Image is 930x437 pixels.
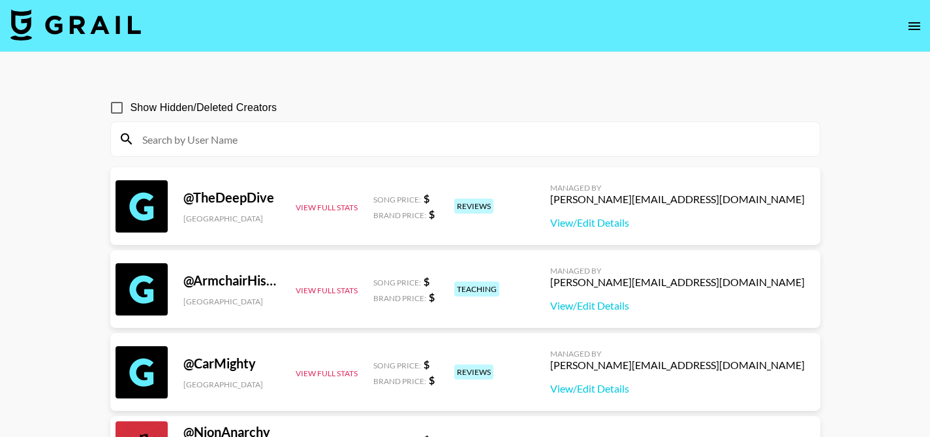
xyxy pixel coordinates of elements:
strong: $ [424,275,429,287]
div: Managed By [550,183,805,193]
button: View Full Stats [296,285,358,295]
span: Brand Price: [373,376,426,386]
div: [GEOGRAPHIC_DATA] [183,297,280,306]
button: View Full Stats [296,368,358,378]
span: Brand Price: [373,293,426,303]
strong: $ [429,374,435,386]
strong: $ [424,358,429,370]
div: reviews [454,199,493,214]
a: View/Edit Details [550,299,805,312]
button: open drawer [901,13,927,39]
div: [PERSON_NAME][EMAIL_ADDRESS][DOMAIN_NAME] [550,276,805,289]
div: @ CarMighty [183,355,280,372]
span: Show Hidden/Deleted Creators [131,100,277,116]
div: @ TheDeepDive [183,189,280,206]
div: Managed By [550,266,805,276]
span: Song Price: [373,195,421,204]
button: View Full Stats [296,202,358,212]
div: @ ArmchairHistorian [183,272,280,289]
div: [GEOGRAPHIC_DATA] [183,380,280,389]
div: Managed By [550,349,805,359]
strong: $ [429,208,435,220]
input: Search by User Name [134,129,812,150]
span: Song Price: [373,361,421,370]
div: [PERSON_NAME][EMAIL_ADDRESS][DOMAIN_NAME] [550,193,805,206]
img: Grail Talent [10,9,141,40]
strong: $ [429,291,435,303]
div: reviews [454,364,493,380]
div: teaching [454,282,499,297]
span: Song Price: [373,278,421,287]
div: [PERSON_NAME][EMAIL_ADDRESS][DOMAIN_NAME] [550,359,805,372]
div: [GEOGRAPHIC_DATA] [183,214,280,223]
a: View/Edit Details [550,382,805,395]
strong: $ [424,192,429,204]
span: Brand Price: [373,210,426,220]
a: View/Edit Details [550,216,805,229]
